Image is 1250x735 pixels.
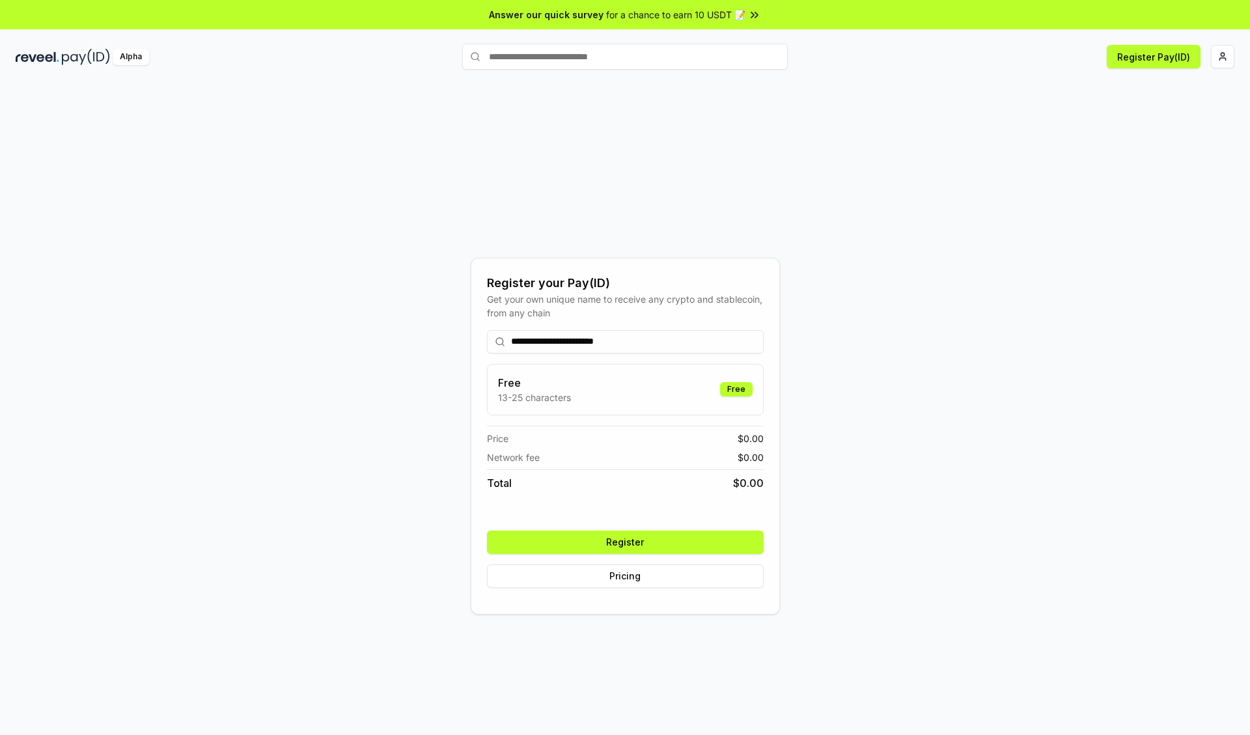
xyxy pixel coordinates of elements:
[606,8,745,21] span: for a chance to earn 10 USDT 📝
[1107,45,1201,68] button: Register Pay(ID)
[487,274,764,292] div: Register your Pay(ID)
[489,8,604,21] span: Answer our quick survey
[487,531,764,554] button: Register
[62,49,110,65] img: pay_id
[498,391,571,404] p: 13-25 characters
[487,564,764,588] button: Pricing
[16,49,59,65] img: reveel_dark
[487,475,512,491] span: Total
[498,375,571,391] h3: Free
[738,451,764,464] span: $ 0.00
[720,382,753,396] div: Free
[487,292,764,320] div: Get your own unique name to receive any crypto and stablecoin, from any chain
[733,475,764,491] span: $ 0.00
[487,432,508,445] span: Price
[113,49,149,65] div: Alpha
[738,432,764,445] span: $ 0.00
[487,451,540,464] span: Network fee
